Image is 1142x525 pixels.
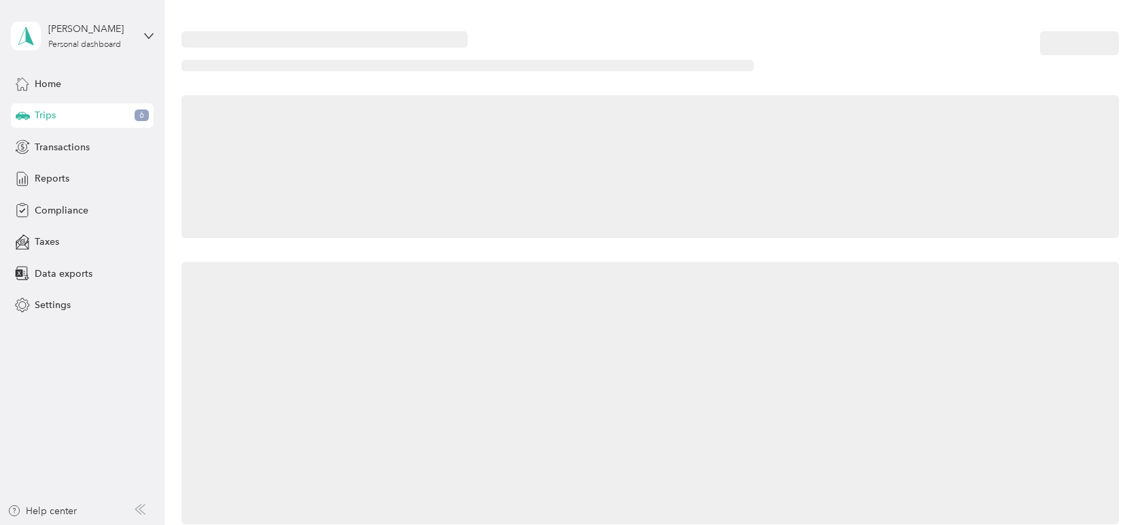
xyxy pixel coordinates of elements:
[35,298,71,312] span: Settings
[35,171,69,186] span: Reports
[1066,449,1142,525] iframe: Everlance-gr Chat Button Frame
[35,203,88,218] span: Compliance
[35,267,92,281] span: Data exports
[35,108,56,122] span: Trips
[35,77,61,91] span: Home
[35,235,59,249] span: Taxes
[48,41,121,49] div: Personal dashboard
[135,109,149,122] span: 6
[35,140,90,154] span: Transactions
[48,22,133,36] div: [PERSON_NAME]
[7,504,77,518] button: Help center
